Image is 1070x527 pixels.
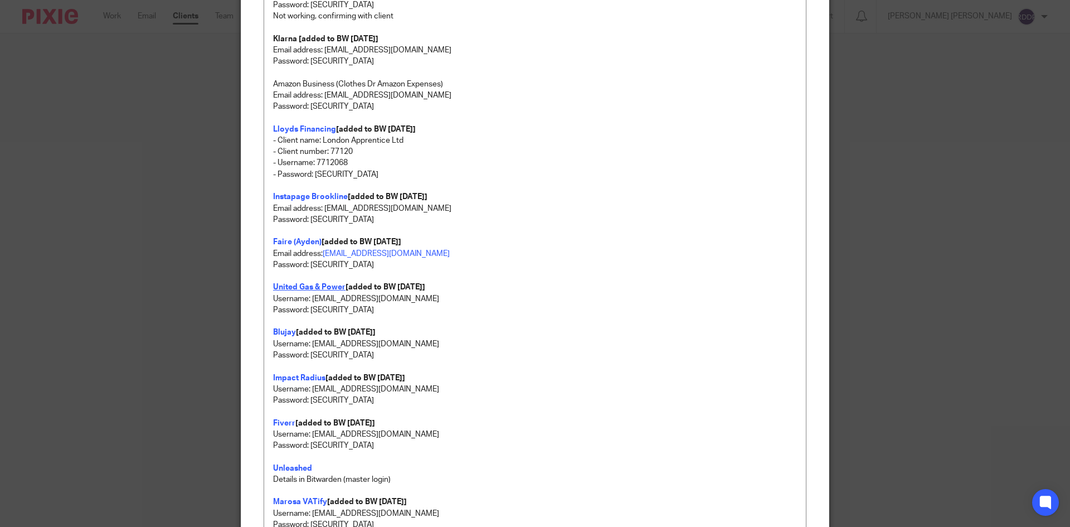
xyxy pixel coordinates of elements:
a: Impact Radius [273,374,325,382]
a: Unleashed [273,465,312,472]
p: Password: [SECURITY_DATA] [273,101,797,112]
strong: [added to BW [DATE]] [325,374,405,382]
p: Username: [EMAIL_ADDRESS][DOMAIN_NAME] [273,293,797,304]
a: [EMAIL_ADDRESS][DOMAIN_NAME] [323,250,450,258]
strong: Klarna [273,35,297,43]
a: Instapage Brookline [273,193,348,201]
strong: [added to BW [DATE]] [346,283,425,291]
strong: [added to BW [DATE]] [348,193,427,201]
a: Lloyds Financing [273,125,336,133]
strong: [added to BW [DATE]] [299,35,378,43]
p: Password: [SECURITY_DATA] [273,395,797,406]
p: Password: [SECURITY_DATA] [273,259,797,270]
strong: [added to BW [DATE]] [295,419,375,427]
a: Blujay [273,328,296,336]
a: Fiverr [273,419,295,427]
p: Amazon Business (Clothes Dr Amazon Expenses) [273,79,797,90]
p: - Client name: London Apprentice Ltd [273,135,797,146]
p: Details in Bitwarden (master login) [273,474,797,485]
p: Password: [SECURITY_DATA] [273,56,797,67]
p: Password: [SECURITY_DATA] [273,440,797,451]
p: Password: [SECURITY_DATA] [273,350,797,361]
a: Marosa VATify [273,498,327,506]
p: Email address: [EMAIL_ADDRESS][DOMAIN_NAME] [273,45,797,56]
strong: [added to BW [DATE]] [296,328,376,336]
p: - Password: [SECURITY_DATA] [273,169,797,180]
a: Faire (Ayden) [273,238,322,246]
a: United Gas & Power [273,283,346,291]
p: Password: [SECURITY_DATA] [273,304,797,316]
strong: [added to BW [DATE]] [336,125,416,133]
p: Email address: [EMAIL_ADDRESS][DOMAIN_NAME] [273,203,797,214]
p: Email address: [EMAIL_ADDRESS][DOMAIN_NAME] [273,90,797,101]
p: Username: [EMAIL_ADDRESS][DOMAIN_NAME] [273,508,797,519]
p: - Username: 7712068 [273,157,797,168]
p: Username: [EMAIL_ADDRESS][DOMAIN_NAME] [273,339,797,350]
p: Username: [EMAIL_ADDRESS][DOMAIN_NAME] [273,384,797,395]
p: Email address: [273,248,797,259]
strong: [added to BW [DATE]] [327,498,407,506]
p: Username: [EMAIL_ADDRESS][DOMAIN_NAME] [273,429,797,440]
p: Password: [SECURITY_DATA] [273,214,797,225]
strong: [added to BW [DATE]] [322,238,401,246]
p: - Client number: 77120 [273,146,797,157]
